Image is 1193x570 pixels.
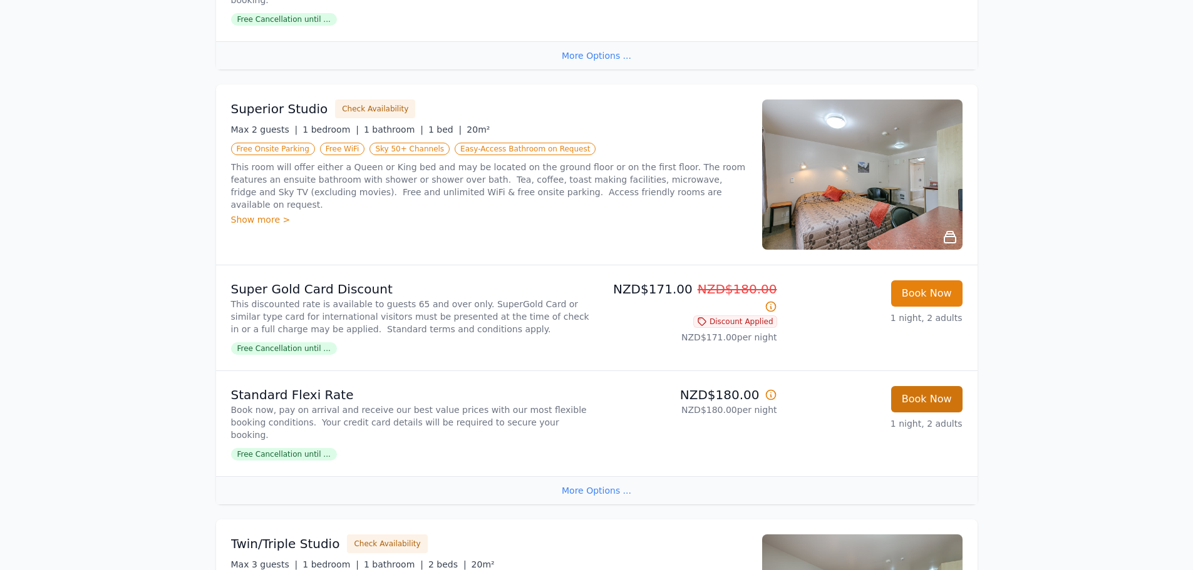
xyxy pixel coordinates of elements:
[231,448,337,461] span: Free Cancellation until ...
[602,331,777,344] p: NZD$171.00 per night
[231,386,592,404] p: Standard Flexi Rate
[602,404,777,416] p: NZD$180.00 per night
[698,282,777,297] span: NZD$180.00
[347,534,427,553] button: Check Availability
[472,559,495,569] span: 20m²
[891,386,963,412] button: Book Now
[231,280,592,298] p: Super Gold Card Discount
[231,213,747,226] div: Show more >
[364,125,423,135] span: 1 bathroom |
[231,125,298,135] span: Max 2 guests |
[320,143,365,155] span: Free WiFi
[602,280,777,315] p: NZD$171.00
[231,559,298,569] span: Max 3 guests |
[231,404,592,441] p: Book now, pay on arrival and receive our best value prices with our most flexible booking conditi...
[231,535,340,552] h3: Twin/Triple Studio
[231,298,592,335] p: This discounted rate is available to guests 65 and over only. SuperGold Card or similar type card...
[364,559,423,569] span: 1 bathroom |
[335,99,415,118] button: Check Availability
[231,143,315,155] span: Free Onsite Parking
[693,315,777,328] span: Discount Applied
[231,161,747,211] p: This room will offer either a Queen or King bed and may be located on the ground floor or on the ...
[302,559,359,569] span: 1 bedroom |
[602,386,777,404] p: NZD$180.00
[231,342,337,355] span: Free Cancellation until ...
[231,13,337,26] span: Free Cancellation until ...
[369,143,450,155] span: Sky 50+ Channels
[428,125,462,135] span: 1 bed |
[302,125,359,135] span: 1 bedroom |
[787,417,963,430] p: 1 night, 2 adults
[231,100,328,118] h3: Superior Studio
[428,559,467,569] span: 2 beds |
[467,125,490,135] span: 20m²
[455,143,596,155] span: Easy-Access Bathroom on Request
[216,41,978,69] div: More Options ...
[891,280,963,307] button: Book Now
[216,476,978,504] div: More Options ...
[787,312,963,324] p: 1 night, 2 adults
